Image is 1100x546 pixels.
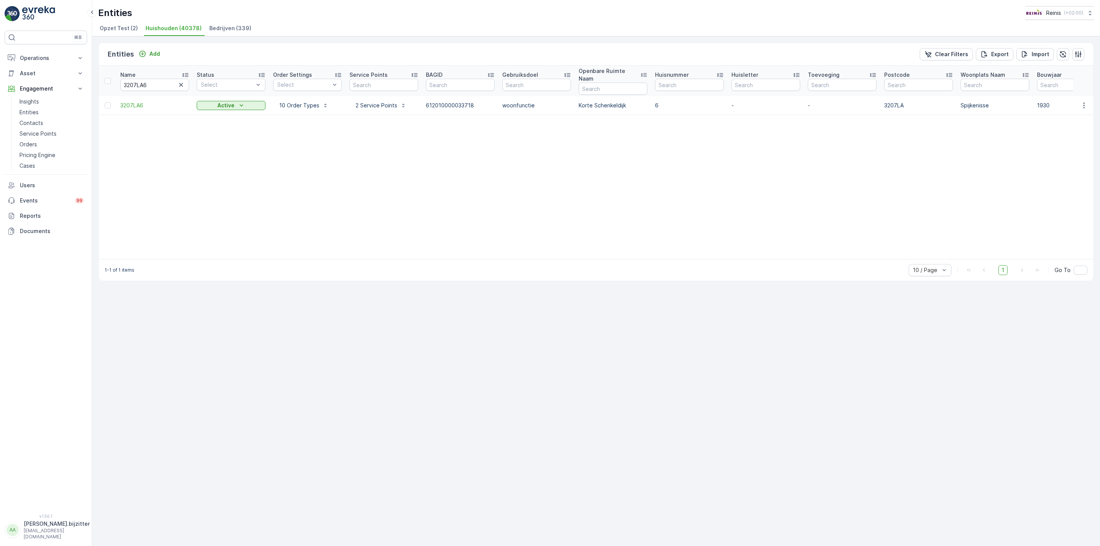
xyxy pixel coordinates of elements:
a: Users [5,178,87,193]
p: Service Points [19,130,57,138]
button: 10 Order Types [273,99,333,112]
span: Go To [1055,266,1071,274]
p: woonfunctie [502,102,571,109]
p: Insights [19,98,39,105]
p: 99 [76,198,82,204]
p: [EMAIL_ADDRESS][DOMAIN_NAME] [24,528,90,540]
p: [PERSON_NAME].bijzitter [24,520,90,528]
span: Bedrijven (339) [209,24,251,32]
p: Spijkenisse [961,102,1029,109]
span: v 1.50.1 [5,514,87,518]
p: 612010000033718 [426,102,495,109]
p: Entities [98,7,132,19]
input: Search [884,79,953,91]
p: Contacts [19,119,43,127]
span: 1 [998,265,1008,275]
a: 3207LA6 [120,102,189,109]
p: Cases [19,162,35,170]
p: Select [277,81,330,89]
input: Search [426,79,495,91]
button: Export [976,48,1013,60]
p: Entities [19,109,39,116]
p: Documents [20,227,84,235]
p: Clear Filters [935,50,968,58]
input: Search [349,79,418,91]
p: Toevoeging [808,71,840,79]
button: Asset [5,66,87,81]
p: Name [120,71,136,79]
p: Select [201,81,254,89]
p: Pricing Engine [19,151,55,159]
button: Active [197,101,265,110]
p: Order Settings [273,71,312,79]
input: Search [120,79,189,91]
input: Search [731,79,800,91]
p: Orders [19,141,37,148]
p: Active [217,102,235,109]
p: 6 [655,102,724,109]
p: Woonplats Naam [961,71,1005,79]
a: Contacts [16,118,87,128]
p: Export [991,50,1009,58]
p: ⌘B [74,34,82,41]
p: Entities [108,49,134,60]
button: Reinis(+02:00) [1025,6,1094,20]
p: Service Points [349,71,388,79]
img: logo [5,6,20,21]
p: Postcode [884,71,910,79]
input: Search [655,79,724,91]
a: Events99 [5,193,87,208]
p: Import [1032,50,1049,58]
a: Pricing Engine [16,150,87,160]
p: Asset [20,70,72,77]
p: Bouwjaar [1037,71,1061,79]
a: Service Points [16,128,87,139]
a: Entities [16,107,87,118]
p: Korte Schenkeldijk [579,102,647,109]
p: Operations [20,54,72,62]
p: Gebruiksdoel [502,71,538,79]
p: ( +02:00 ) [1064,10,1083,16]
p: Huisletter [731,71,758,79]
p: Reinis [1046,9,1061,17]
button: Clear Filters [920,48,973,60]
p: Huisnummer [655,71,689,79]
span: Huishouden (40378) [146,24,202,32]
p: - [731,102,800,109]
p: Engagement [20,85,72,92]
p: 10 Order Types [278,102,319,109]
button: AA[PERSON_NAME].bijzitter[EMAIL_ADDRESS][DOMAIN_NAME] [5,520,87,540]
span: Opzet Test (2) [100,24,138,32]
p: Status [197,71,214,79]
a: Reports [5,208,87,224]
a: Documents [5,224,87,239]
p: 1-1 of 1 items [105,267,134,273]
button: Add [136,49,163,58]
p: Openbare Ruimte Naam [579,67,640,83]
p: 2 Service Points [354,102,397,109]
button: Import [1016,48,1054,60]
img: logo_light-DOdMpM7g.png [22,6,55,21]
div: Toggle Row Selected [105,102,111,109]
button: Engagement [5,81,87,96]
input: Search [502,79,571,91]
p: Events [20,197,70,204]
div: AA [6,524,19,536]
p: 3207LA [884,102,953,109]
p: Reports [20,212,84,220]
input: Search [961,79,1029,91]
p: BAGID [426,71,443,79]
a: Orders [16,139,87,150]
a: Insights [16,96,87,107]
button: Operations [5,50,87,66]
p: Users [20,181,84,189]
input: Search [579,83,647,95]
p: - [808,102,877,109]
input: Search [808,79,877,91]
button: 2 Service Points [349,99,411,112]
p: Add [149,50,160,58]
img: Reinis-Logo-Vrijstaand_Tekengebied-1-copy2_aBO4n7j.png [1025,9,1043,17]
a: Cases [16,160,87,171]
